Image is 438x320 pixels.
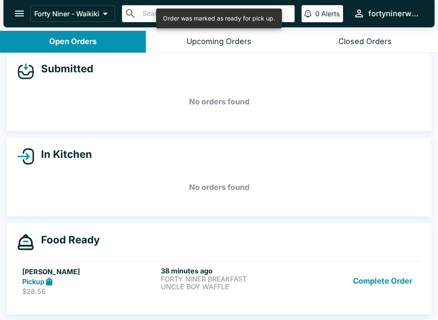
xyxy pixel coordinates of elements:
h4: Food Ready [34,234,100,246]
button: Forty Niner - Waikiki [30,6,115,22]
h5: No orders found [17,172,421,203]
div: Closed Orders [338,37,392,47]
div: fortyninerwaikiki [368,9,421,19]
p: Forty Niner - Waikiki [34,9,99,18]
div: Open Orders [49,37,97,47]
h5: No orders found [17,86,421,117]
h6: 38 minutes ago [161,267,296,275]
h4: Submitted [34,62,93,75]
p: FORTY NINER BREAKFAST [161,275,296,283]
p: Alerts [321,9,340,18]
a: [PERSON_NAME]Pickup$28.5638 minutes agoFORTY NINER BREAKFASTUNCLE BOY WAFFLEComplete Order [17,261,421,301]
button: open drawer [9,3,30,24]
input: Search orders by name or phone number [140,8,291,20]
p: $28.56 [22,287,157,296]
p: 0 [315,9,320,18]
div: Order was marked as ready for pick up. [163,11,275,26]
h5: [PERSON_NAME] [22,267,157,277]
h4: In Kitchen [34,148,92,161]
button: fortyninerwaikiki [350,4,424,23]
button: Complete Order [349,267,416,296]
p: UNCLE BOY WAFFLE [161,283,296,290]
div: Upcoming Orders [186,37,252,47]
strong: Pickup [22,277,44,286]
